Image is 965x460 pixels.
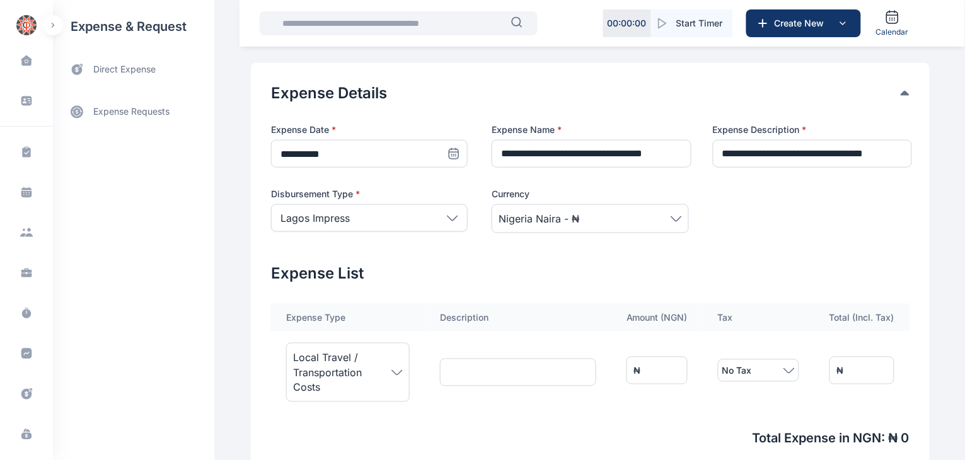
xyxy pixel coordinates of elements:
label: Disbursement Type [271,188,468,200]
div: ₦ [837,364,844,377]
th: Description [425,304,611,331]
h2: Expense List [271,263,910,284]
a: expense requests [53,96,214,127]
span: Calendar [876,27,909,37]
label: Expense Date [271,124,468,136]
label: Expense Name [492,124,688,136]
label: Expense Description [713,124,910,136]
p: 00 : 00 : 00 [608,17,647,30]
span: Currency [492,188,529,200]
span: Total Expense in NGN : ₦ 0 [271,430,910,447]
button: Start Timer [651,9,733,37]
button: Create New [746,9,861,37]
a: direct expense [53,53,214,86]
div: Expense Details [271,83,910,103]
th: Expense Type [271,304,425,331]
span: Nigeria Naira - ₦ [499,211,579,226]
span: Create New [770,17,835,30]
th: Total (Incl. Tax) [814,304,910,331]
th: Amount ( NGN ) [611,304,703,331]
span: direct expense [93,63,156,76]
th: Tax [703,304,814,331]
span: Start Timer [676,17,723,30]
span: Local Travel / Transportation Costs [293,350,391,395]
div: ₦ [634,364,641,377]
p: Lagos Impress [280,210,350,226]
div: expense requests [53,86,214,127]
a: Calendar [871,4,914,42]
span: No Tax [722,363,752,378]
button: Expense Details [271,83,901,103]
